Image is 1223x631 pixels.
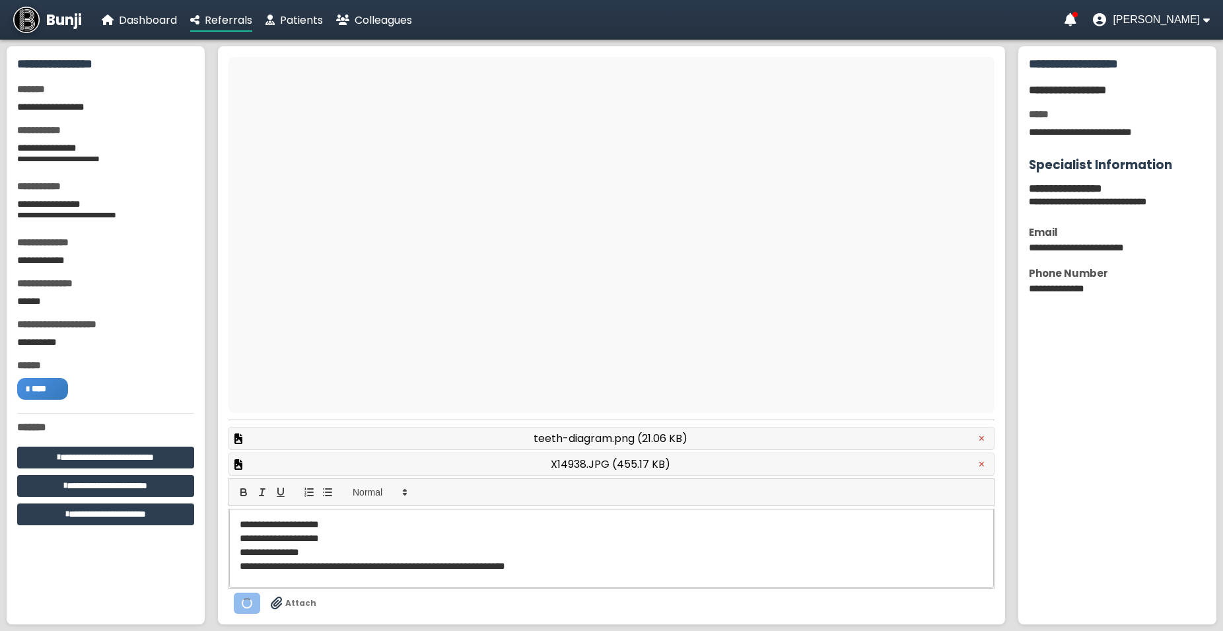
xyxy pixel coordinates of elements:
[355,13,412,28] span: Colleagues
[13,7,82,33] a: Bunji
[336,12,412,28] a: Colleagues
[205,13,252,28] span: Referrals
[119,13,177,28] span: Dashboard
[534,430,687,447] span: teeth-diagram.png (21.06 KB)
[1029,266,1206,281] div: Phone Number
[1029,155,1206,174] h3: Specialist Information
[265,12,323,28] a: Patients
[300,484,318,500] button: list: ordered
[318,484,337,500] button: list: bullet
[975,432,989,445] button: Remove attachment
[975,458,989,471] button: Remove attachment
[13,7,40,33] img: Bunji Dental Referral Management
[234,484,253,500] button: bold
[271,484,290,500] button: underline
[280,13,323,28] span: Patients
[1113,14,1200,26] span: [PERSON_NAME]
[285,597,316,609] span: Attach
[253,484,271,500] button: italic
[190,12,252,28] a: Referrals
[46,9,82,31] span: Bunji
[228,453,995,476] div: Preview attached file
[1029,225,1206,240] div: Email
[228,427,995,450] div: Preview attached file
[102,12,177,28] a: Dashboard
[1093,13,1210,26] button: User menu
[1065,13,1076,26] a: Notifications
[551,456,670,472] span: X14938.JPG (455.17 KB)
[271,597,316,610] label: Drag & drop files anywhere to attach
